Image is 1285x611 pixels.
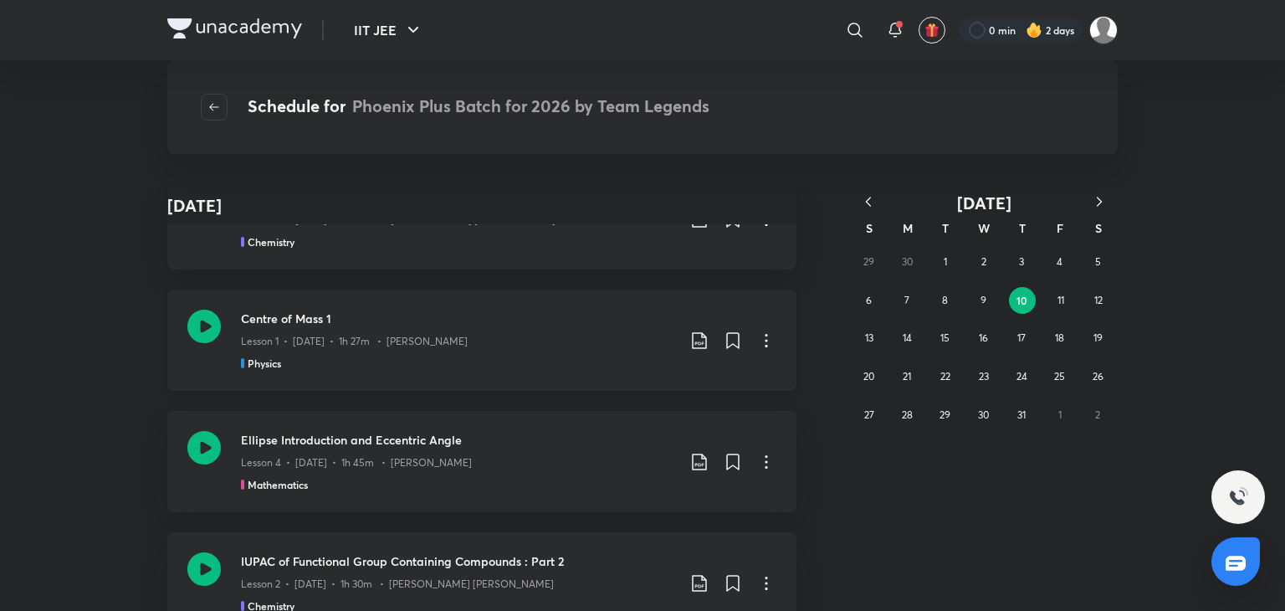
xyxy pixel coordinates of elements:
abbr: Tuesday [942,220,949,236]
abbr: July 17, 2025 [1017,331,1026,344]
button: July 19, 2025 [1084,325,1111,352]
img: Shreyas Bhanu [1089,16,1118,44]
button: July 23, 2025 [970,363,997,390]
a: Ellipse Introduction and Eccentric AngleLesson 4 • [DATE] • 1h 45m • [PERSON_NAME]Mathematics [167,411,796,512]
abbr: Wednesday [978,220,990,236]
button: July 7, 2025 [893,287,920,314]
abbr: July 30, 2025 [978,408,989,421]
abbr: July 28, 2025 [902,408,913,421]
button: July 10, 2025 [1009,287,1036,314]
abbr: July 22, 2025 [940,370,950,383]
button: July 20, 2025 [856,363,883,390]
abbr: July 5, 2025 [1095,255,1101,268]
button: July 17, 2025 [1008,325,1035,352]
abbr: July 9, 2025 [980,294,986,306]
abbr: July 4, 2025 [1057,255,1062,268]
abbr: July 1, 2025 [944,255,947,268]
abbr: July 6, 2025 [866,294,872,306]
h5: Mathematics [248,477,308,492]
a: Company Logo [167,18,302,43]
p: Lesson 2 • [DATE] • 1h 30m • [PERSON_NAME] [PERSON_NAME] [241,577,554,592]
button: July 25, 2025 [1047,363,1073,390]
abbr: July 20, 2025 [863,370,874,383]
abbr: July 11, 2025 [1057,294,1064,306]
h4: [DATE] [167,193,222,218]
abbr: July 25, 2025 [1054,370,1065,383]
span: Phoenix Plus Batch for 2026 by Team Legends [352,95,709,117]
h3: Ellipse Introduction and Eccentric Angle [241,431,676,449]
abbr: July 2, 2025 [981,255,986,268]
h5: Physics [248,356,281,371]
p: Lesson 4 • [DATE] • 1h 45m • [PERSON_NAME] [241,455,472,470]
button: IIT JEE [344,13,433,47]
abbr: July 29, 2025 [939,408,950,421]
button: July 18, 2025 [1047,325,1073,352]
abbr: Sunday [866,220,873,236]
abbr: July 24, 2025 [1016,370,1027,383]
img: ttu [1228,487,1248,507]
button: July 9, 2025 [970,287,997,314]
abbr: July 31, 2025 [1017,408,1026,421]
button: July 11, 2025 [1047,287,1074,314]
button: July 24, 2025 [1008,363,1035,390]
h5: Chemistry [248,234,294,249]
abbr: July 3, 2025 [1019,255,1024,268]
button: July 13, 2025 [856,325,883,352]
abbr: July 23, 2025 [979,370,989,383]
button: July 12, 2025 [1085,287,1112,314]
abbr: July 12, 2025 [1094,294,1103,306]
abbr: July 8, 2025 [942,294,948,306]
abbr: July 10, 2025 [1016,294,1027,307]
abbr: July 27, 2025 [864,408,874,421]
abbr: Thursday [1019,220,1026,236]
button: July 30, 2025 [970,402,997,429]
button: avatar [919,17,945,44]
img: Company Logo [167,18,302,39]
abbr: July 26, 2025 [1093,370,1103,383]
p: Lesson 1 • [DATE] • 1h 27m • [PERSON_NAME] [241,334,468,349]
abbr: Friday [1057,220,1063,236]
button: July 29, 2025 [932,402,959,429]
button: July 28, 2025 [893,402,920,429]
abbr: July 15, 2025 [940,331,950,344]
abbr: July 7, 2025 [904,294,909,306]
button: July 21, 2025 [893,363,920,390]
button: July 26, 2025 [1084,363,1111,390]
button: July 6, 2025 [856,287,883,314]
button: July 27, 2025 [856,402,883,429]
button: July 1, 2025 [932,249,959,275]
button: July 31, 2025 [1008,402,1035,429]
abbr: Monday [903,220,913,236]
button: July 5, 2025 [1084,249,1111,275]
abbr: July 14, 2025 [903,331,912,344]
abbr: July 19, 2025 [1093,331,1103,344]
abbr: July 13, 2025 [865,331,873,344]
abbr: Saturday [1095,220,1102,236]
img: avatar [924,23,939,38]
button: July 2, 2025 [970,249,997,275]
abbr: July 21, 2025 [903,370,911,383]
abbr: July 18, 2025 [1055,331,1064,344]
button: July 22, 2025 [932,363,959,390]
button: July 15, 2025 [932,325,959,352]
button: July 4, 2025 [1047,249,1073,275]
button: [DATE] [887,193,1081,213]
button: July 16, 2025 [970,325,997,352]
img: streak [1026,22,1042,39]
a: Centre of Mass 1Lesson 1 • [DATE] • 1h 27m • [PERSON_NAME]Physics [167,290,796,391]
h3: Centre of Mass 1 [241,310,676,327]
span: [DATE] [957,192,1011,214]
button: July 8, 2025 [932,287,959,314]
button: July 3, 2025 [1008,249,1035,275]
h3: IUPAC of Functional Group Containing Compounds : Part 2 [241,552,676,570]
h4: Schedule for [248,94,709,121]
button: July 14, 2025 [893,325,920,352]
abbr: July 16, 2025 [979,331,988,344]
